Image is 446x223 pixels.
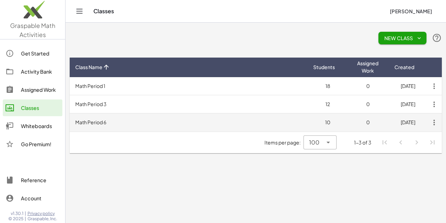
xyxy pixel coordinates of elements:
a: Privacy policy [28,211,57,216]
td: [DATE] [388,95,428,113]
div: Go Premium! [21,140,60,148]
span: Items per page: [264,139,303,146]
a: Whiteboards [3,118,62,134]
div: Activity Bank [21,67,60,76]
div: 1-3 of 3 [354,139,371,146]
span: [PERSON_NAME] [390,8,432,14]
div: Whiteboards [21,122,60,130]
a: Classes [3,99,62,116]
td: [DATE] [388,113,428,132]
div: Assigned Work [21,86,60,94]
a: Reference [3,172,62,188]
div: Get Started [21,49,60,58]
span: 0 [366,83,370,89]
button: Toggle navigation [74,6,85,17]
td: Math Period 1 [70,77,308,95]
span: 100 [309,138,320,147]
button: [PERSON_NAME] [384,5,438,17]
span: Graspable, Inc. [28,216,57,222]
a: Account [3,190,62,207]
span: v1.30.1 [11,211,23,216]
td: Math Period 3 [70,95,308,113]
div: Reference [21,176,60,184]
span: Assigned Work [353,60,382,74]
span: New Class [384,35,421,41]
span: Created [394,64,414,71]
span: | [25,216,26,222]
span: Students [313,64,335,71]
div: Account [21,194,60,202]
span: | [25,211,26,216]
span: Class Name [75,64,102,71]
td: 10 [308,113,348,132]
span: 0 [366,101,370,107]
div: Classes [21,104,60,112]
span: 0 [366,119,370,125]
a: Get Started [3,45,62,62]
span: Graspable Math Activities [10,22,55,38]
a: Assigned Work [3,81,62,98]
td: 18 [308,77,348,95]
a: Activity Bank [3,63,62,80]
span: © 2025 [8,216,23,222]
td: [DATE] [388,77,428,95]
td: Math Period 6 [70,113,308,132]
nav: Pagination Navigation [377,135,440,151]
td: 12 [308,95,348,113]
button: New Class [378,32,426,44]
